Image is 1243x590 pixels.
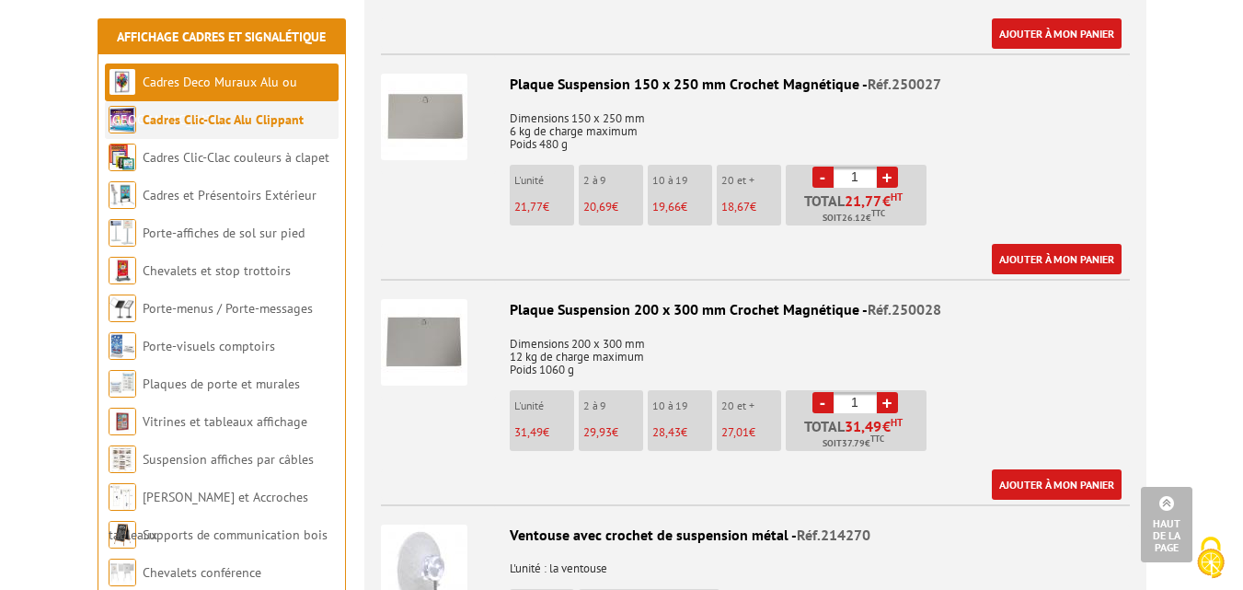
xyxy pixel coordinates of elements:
a: Haut de la page [1141,487,1192,562]
a: Porte-visuels comptoirs [143,338,275,354]
a: - [812,167,834,188]
span: Réf.250027 [868,75,941,93]
a: Ajouter à mon panier [992,18,1122,49]
a: Chevalets conférence [143,564,261,581]
img: Cadres et Présentoirs Extérieur [109,181,136,209]
sup: HT [891,191,903,203]
p: € [514,426,574,439]
sup: TTC [871,208,885,218]
p: L'unité [514,174,574,187]
p: 20 et + [721,399,781,412]
span: 27,01 [721,424,749,440]
span: 31,49 [845,419,882,434]
a: Cadres Clic-Clac Alu Clippant [143,111,304,128]
img: Suspension affiches par câbles [109,445,136,473]
img: Cadres Deco Muraux Alu ou Bois [109,68,136,96]
p: Dimensions 200 x 300 mm 12 kg de charge maximum Poids 1060 g [381,325,1130,376]
img: Cadres Clic-Clac couleurs à clapet [109,144,136,171]
a: Porte-menus / Porte-messages [143,300,313,317]
button: Cookies (fenêtre modale) [1179,527,1243,590]
p: € [652,426,712,439]
a: Affichage Cadres et Signalétique [117,29,326,45]
a: Plaques de porte et murales [143,376,300,392]
span: 20,69 [583,199,612,214]
sup: HT [891,416,903,429]
span: € [845,419,903,434]
a: [PERSON_NAME] et Accroches tableaux [109,489,308,543]
p: € [583,426,643,439]
span: 37.79 [842,436,865,451]
img: Porte-visuels comptoirs [109,332,136,360]
a: Cadres et Présentoirs Extérieur [143,187,317,203]
img: Vitrines et tableaux affichage [109,408,136,435]
img: Cookies (fenêtre modale) [1188,535,1234,581]
a: Cadres Clic-Clac couleurs à clapet [143,149,329,166]
p: L'unité : la ventouse [381,550,1130,575]
img: Plaques de porte et murales [109,370,136,398]
div: Plaque Suspension 200 x 300 mm Crochet Magnétique - [381,299,1130,320]
a: Ajouter à mon panier [992,244,1122,274]
p: 2 à 9 [583,174,643,187]
p: 10 à 19 [652,174,712,187]
img: Plaque Suspension 150 x 250 mm Crochet Magnétique [381,74,467,160]
span: 26.12 [842,211,866,226]
span: € [845,193,903,208]
span: 29,93 [583,424,612,440]
img: Plaque Suspension 200 x 300 mm Crochet Magnétique [381,299,467,386]
span: 28,43 [652,424,681,440]
a: - [812,392,834,413]
span: Soit € [823,436,884,451]
span: 18,67 [721,199,750,214]
p: L'unité [514,399,574,412]
span: 21,77 [845,193,882,208]
p: € [721,426,781,439]
a: + [877,392,898,413]
a: Chevalets et stop trottoirs [143,262,291,279]
div: Plaque Suspension 150 x 250 mm Crochet Magnétique - [381,74,1130,95]
img: Porte-affiches de sol sur pied [109,219,136,247]
a: Ajouter à mon panier [992,469,1122,500]
span: Réf.214270 [797,526,870,544]
span: 19,66 [652,199,681,214]
img: Chevalets et stop trottoirs [109,257,136,284]
a: Vitrines et tableaux affichage [143,413,307,430]
p: 2 à 9 [583,399,643,412]
img: Cimaises et Accroches tableaux [109,483,136,511]
p: € [583,201,643,214]
a: Porte-affiches de sol sur pied [143,225,305,241]
p: Total [790,419,926,451]
p: € [721,201,781,214]
p: 10 à 19 [652,399,712,412]
span: Réf.250028 [868,300,941,318]
a: Supports de communication bois [143,526,328,543]
span: 31,49 [514,424,543,440]
span: Soit € [823,211,885,226]
span: 21,77 [514,199,543,214]
p: € [652,201,712,214]
sup: TTC [870,434,884,444]
a: Suspension affiches par câbles [143,451,314,468]
a: Cadres Deco Muraux Alu ou [GEOGRAPHIC_DATA] [109,74,297,128]
a: + [877,167,898,188]
img: Porte-menus / Porte-messages [109,295,136,322]
p: 20 et + [721,174,781,187]
div: Ventouse avec crochet de suspension métal - [381,525,1130,546]
p: Total [790,193,926,226]
p: Dimensions 150 x 250 mm 6 kg de charge maximum Poids 480 g [381,99,1130,151]
p: € [514,201,574,214]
